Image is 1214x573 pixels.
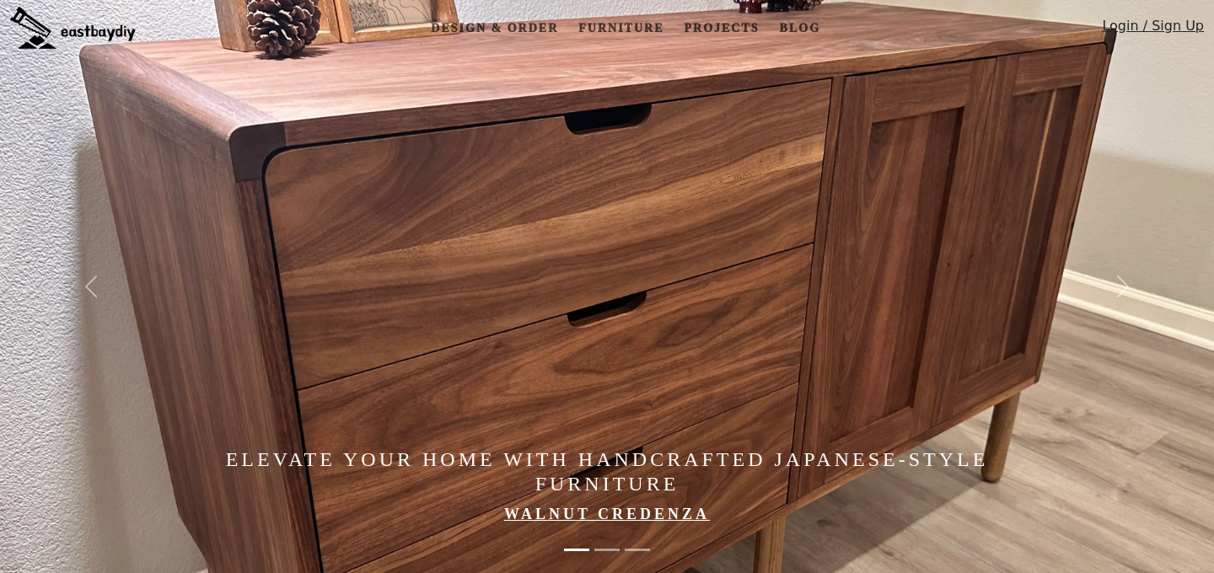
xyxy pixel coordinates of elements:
a: Projects [677,13,765,44]
a: Walnut Credenza [504,506,710,522]
a: Design & Order [424,13,565,44]
a: Furniture [572,13,670,44]
a: Login / Sign Up [1102,16,1204,44]
a: Blog [773,13,827,44]
button: Made in the Bay Area [625,540,650,560]
img: eastbaydiy [10,7,136,49]
button: Elevate Your Home with Handcrafted Japanese-Style Furniture [564,540,589,560]
button: Elevate Your Home with Handcrafted Japanese-Style Furniture [594,540,620,560]
h4: Elevate Your Home with Handcrafted Japanese-Style Furniture [182,447,1032,496]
